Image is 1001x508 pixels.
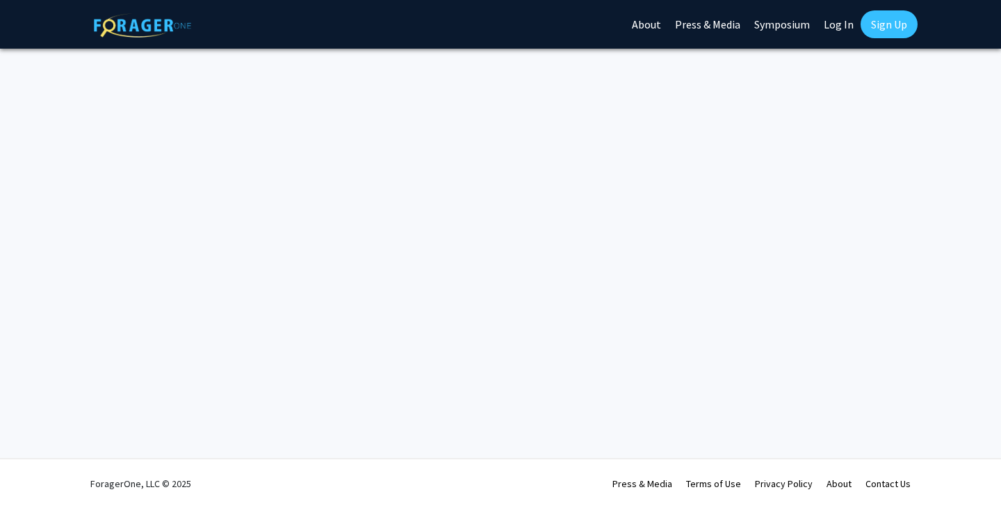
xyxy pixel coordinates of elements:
[861,10,918,38] a: Sign Up
[686,477,741,490] a: Terms of Use
[90,459,191,508] div: ForagerOne, LLC © 2025
[827,477,852,490] a: About
[865,477,911,490] a: Contact Us
[755,477,813,490] a: Privacy Policy
[612,477,672,490] a: Press & Media
[94,13,191,38] img: ForagerOne Logo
